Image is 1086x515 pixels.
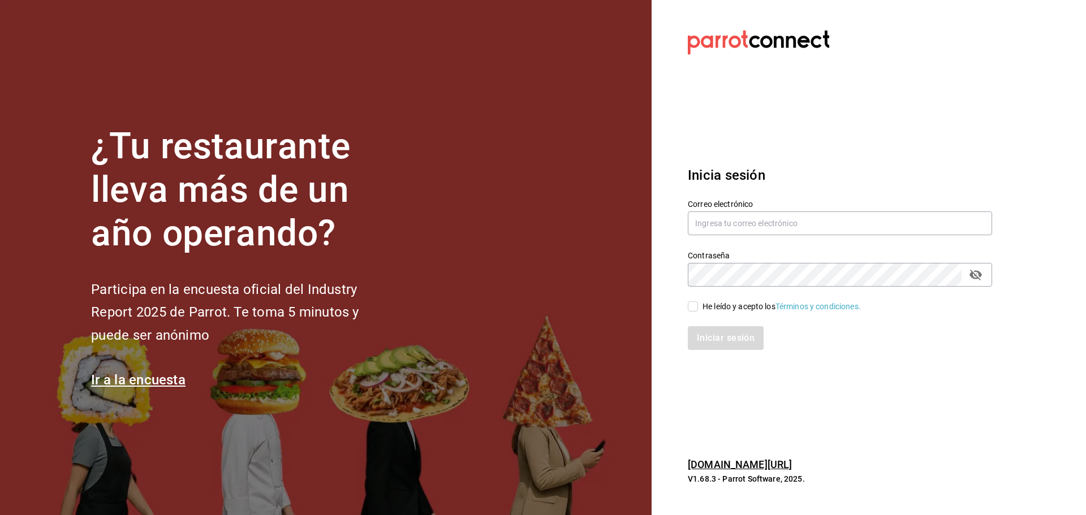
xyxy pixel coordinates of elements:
input: Ingresa tu correo electrónico [688,211,992,235]
h1: ¿Tu restaurante lleva más de un año operando? [91,125,397,255]
label: Correo electrónico [688,200,992,208]
label: Contraseña [688,252,992,259]
a: Términos y condiciones. [775,302,861,311]
h2: Participa en la encuesta oficial del Industry Report 2025 de Parrot. Te toma 5 minutos y puede se... [91,278,397,347]
a: Ir a la encuesta [91,372,186,388]
h3: Inicia sesión [688,165,992,185]
p: V1.68.3 - Parrot Software, 2025. [688,473,992,484]
a: [DOMAIN_NAME][URL] [688,458,792,470]
button: passwordField [966,265,985,284]
div: He leído y acepto los [703,301,861,313]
